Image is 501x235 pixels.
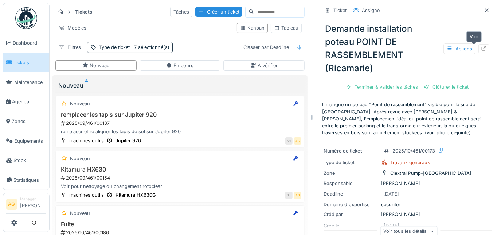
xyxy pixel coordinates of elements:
[166,62,193,69] div: En cours
[59,166,301,173] h3: Kitamura HX630
[69,137,104,144] div: machines outils
[324,180,491,187] div: [PERSON_NAME]
[362,7,380,14] div: Assigné
[324,201,491,208] div: sécuriter
[20,196,46,212] li: [PERSON_NAME]
[324,201,378,208] div: Domaine d'expertise
[274,24,298,31] div: Tableau
[12,118,46,125] span: Zones
[3,131,49,151] a: Équipements
[324,211,491,218] div: [PERSON_NAME]
[13,177,46,184] span: Statistiques
[59,183,301,190] div: Voir pour nettoyage ou changement rotoclear
[285,192,293,199] div: GT
[390,159,430,166] div: Travaux généraux
[294,192,301,199] div: AG
[70,210,90,217] div: Nouveau
[3,72,49,92] a: Maintenance
[82,62,110,69] div: Nouveau
[240,42,292,53] div: Classer par Deadline
[324,147,378,154] div: Numéro de ticket
[466,31,482,42] div: Voir
[12,98,46,105] span: Agenda
[14,138,46,145] span: Équipements
[343,82,421,92] div: Terminer & valider les tâches
[60,120,301,127] div: 2025/09/461/00137
[324,180,378,187] div: Responsable
[116,192,156,199] div: Kitamura HX630G
[85,81,88,90] sup: 4
[294,137,301,145] div: AG
[195,7,242,17] div: Créer un ticket
[13,59,46,66] span: Tickets
[390,170,471,177] div: Clextral Pump-[GEOGRAPHIC_DATA]
[72,8,95,15] strong: Tickets
[324,159,378,166] div: Type de ticket
[383,190,399,197] div: [DATE]
[69,192,104,199] div: machines outils
[324,190,378,197] div: Deadline
[55,23,90,33] div: Modèles
[3,53,49,73] a: Tickets
[130,45,169,50] span: : 7 sélectionné(s)
[58,81,302,90] div: Nouveau
[3,151,49,170] a: Stock
[421,82,471,92] div: Clôturer le ticket
[170,7,192,17] div: Tâches
[322,19,492,78] div: Demande installation poteau POINT DE RASSEMBLEMENT (Ricamarie)
[324,170,378,177] div: Zone
[333,7,347,14] div: Ticket
[3,33,49,53] a: Dashboard
[60,174,301,181] div: 2025/09/461/00154
[322,101,492,136] p: Il manque un poteau "Point de rassemblement" visible pour le site de [GEOGRAPHIC_DATA]. Après rev...
[99,44,169,51] div: Type de ticket
[13,39,46,46] span: Dashboard
[59,221,301,228] h3: Fuite
[3,170,49,190] a: Statistiques
[324,211,378,218] div: Créé par
[116,137,141,144] div: Jupiter 920
[13,157,46,164] span: Stock
[15,7,37,29] img: Badge_color-CXgf-gQk.svg
[55,42,84,53] div: Filtres
[250,62,278,69] div: À vérifier
[3,92,49,112] a: Agenda
[443,43,475,54] div: Actions
[6,196,46,214] a: AG Manager[PERSON_NAME]
[14,79,46,86] span: Maintenance
[59,128,301,135] div: remplacer et re aligner les tapis de sol sur Jupiter 920
[59,111,301,118] h3: remplacer les tapis sur Jupiter 920
[240,24,265,31] div: Kanban
[6,199,17,210] li: AG
[20,196,46,202] div: Manager
[70,100,90,107] div: Nouveau
[392,147,435,154] div: 2025/10/461/00173
[70,155,90,162] div: Nouveau
[3,112,49,131] a: Zones
[285,137,293,145] div: SH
